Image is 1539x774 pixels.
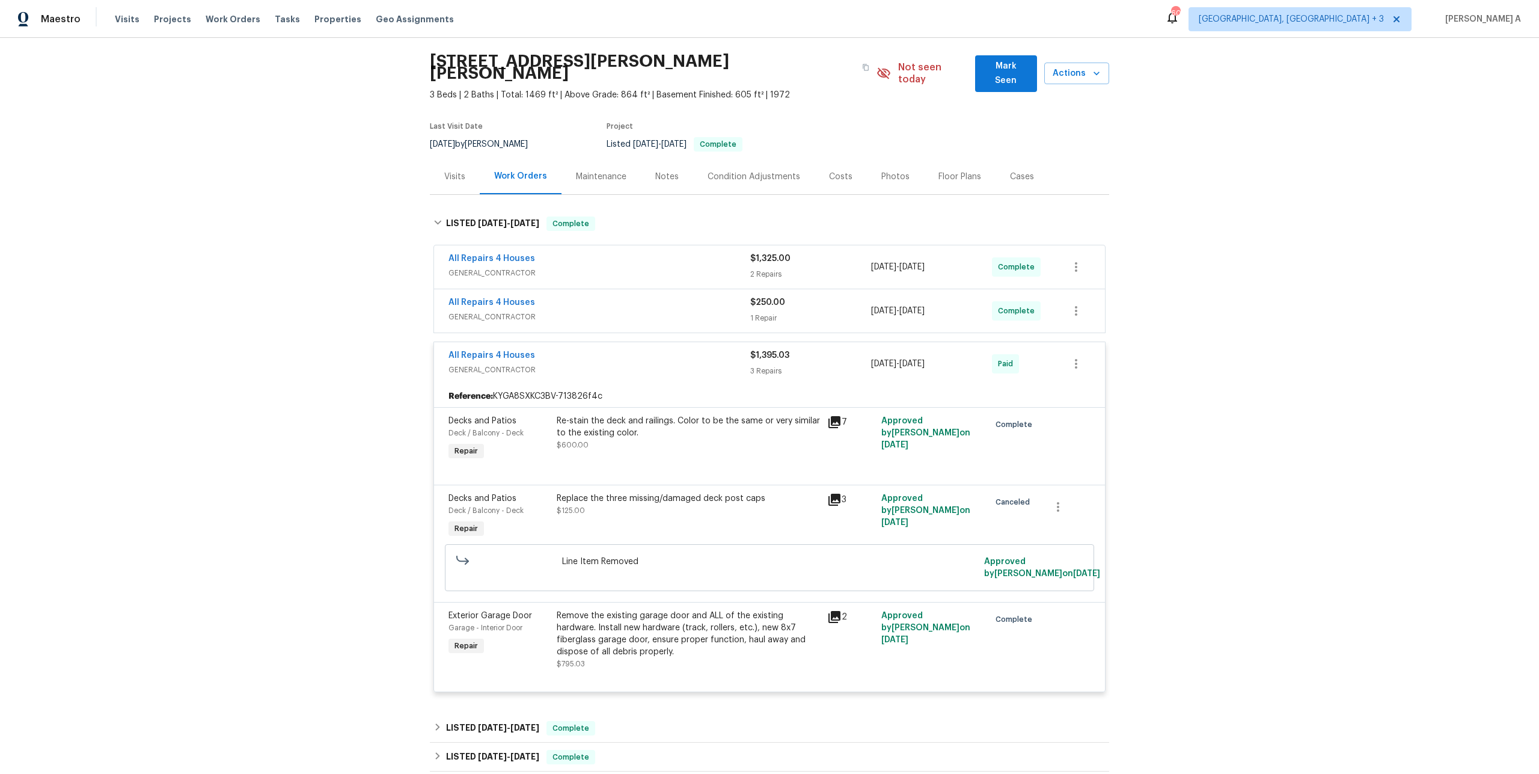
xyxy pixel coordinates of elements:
span: [DATE] [1073,570,1100,578]
span: Approved by [PERSON_NAME] on [881,417,970,449]
span: Decks and Patios [448,494,516,503]
span: Line Item Removed [562,556,978,568]
div: Remove the existing garage door and ALL of the existing hardware. Install new hardware (track, ro... [557,610,820,658]
span: [DATE] [899,307,925,315]
span: [DATE] [871,307,896,315]
span: - [871,305,925,317]
span: Canceled [996,496,1035,508]
span: $795.03 [557,660,585,668]
div: Floor Plans [938,171,981,183]
div: 1 Repair [750,312,871,324]
span: $1,395.03 [750,351,789,360]
div: KYGA8SXKC3BV-713826f4c [434,385,1105,407]
div: 7 [827,415,874,429]
div: LISTED [DATE]-[DATE]Complete [430,714,1109,743]
a: All Repairs 4 Houses [448,351,535,360]
span: Approved by [PERSON_NAME] on [881,494,970,527]
span: [DATE] [478,723,507,732]
span: [DATE] [430,140,455,149]
div: Replace the three missing/damaged deck post caps [557,493,820,505]
span: Complete [548,722,594,734]
span: [DATE] [633,140,658,149]
div: Notes [655,171,679,183]
div: 3 [827,493,874,507]
span: - [478,219,539,227]
div: 2 [827,610,874,624]
span: Visits [115,13,139,25]
div: Maintenance [576,171,626,183]
span: Decks and Patios [448,417,516,425]
span: $1,325.00 [750,254,791,263]
button: Mark Seen [975,55,1037,92]
span: Repair [450,445,483,457]
div: Cases [1010,171,1034,183]
h2: [STREET_ADDRESS][PERSON_NAME][PERSON_NAME] [430,55,855,79]
a: All Repairs 4 Houses [448,254,535,263]
span: - [871,261,925,273]
span: Complete [998,305,1039,317]
div: Condition Adjustments [708,171,800,183]
span: GENERAL_CONTRACTOR [448,311,750,323]
span: 3 Beds | 2 Baths | Total: 1469 ft² | Above Grade: 864 ft² | Basement Finished: 605 ft² | 1972 [430,89,877,101]
span: Complete [998,261,1039,273]
span: $250.00 [750,298,785,307]
b: Reference: [448,390,493,402]
span: Mark Seen [985,59,1027,88]
span: [DATE] [881,441,908,449]
span: $125.00 [557,507,585,514]
span: Projects [154,13,191,25]
span: Complete [695,141,741,148]
span: Garage - Interior Door [448,624,522,631]
span: Complete [548,218,594,230]
span: [DATE] [478,219,507,227]
h6: LISTED [446,217,539,231]
span: Complete [548,751,594,763]
span: [DATE] [510,723,539,732]
div: Re-stain the deck and railings. Color to be the same or very similar to the existing color. [557,415,820,439]
h6: LISTED [446,721,539,736]
button: Copy Address [855,57,877,78]
div: Photos [881,171,910,183]
span: Listed [607,140,742,149]
button: Actions [1044,63,1109,85]
span: Complete [996,613,1037,625]
span: [DATE] [661,140,687,149]
a: All Repairs 4 Houses [448,298,535,307]
span: Paid [998,358,1018,370]
span: Deck / Balcony - Deck [448,429,524,437]
span: Geo Assignments [376,13,454,25]
span: [DATE] [478,752,507,761]
div: Costs [829,171,852,183]
div: 2 Repairs [750,268,871,280]
div: 3 Repairs [750,365,871,377]
span: GENERAL_CONTRACTOR [448,364,750,376]
span: Maestro [41,13,81,25]
h6: LISTED [446,750,539,764]
span: [PERSON_NAME] A [1440,13,1521,25]
span: Deck / Balcony - Deck [448,507,524,514]
span: - [478,752,539,761]
span: Project [607,123,633,130]
span: [DATE] [510,752,539,761]
span: - [478,723,539,732]
span: Repair [450,640,483,652]
div: LISTED [DATE]-[DATE]Complete [430,743,1109,772]
span: - [871,358,925,370]
div: by [PERSON_NAME] [430,137,542,152]
span: Not seen today [898,61,968,85]
span: $600.00 [557,441,589,449]
div: LISTED [DATE]-[DATE]Complete [430,204,1109,243]
span: [DATE] [881,636,908,644]
span: Work Orders [206,13,260,25]
span: Last Visit Date [430,123,483,130]
span: - [633,140,687,149]
span: [GEOGRAPHIC_DATA], [GEOGRAPHIC_DATA] + 3 [1199,13,1384,25]
span: [DATE] [881,518,908,527]
span: Complete [996,419,1037,431]
span: Repair [450,523,483,535]
span: [DATE] [510,219,539,227]
span: [DATE] [871,360,896,368]
div: Work Orders [494,170,547,182]
div: 60 [1171,7,1179,19]
span: Approved by [PERSON_NAME] on [881,612,970,644]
